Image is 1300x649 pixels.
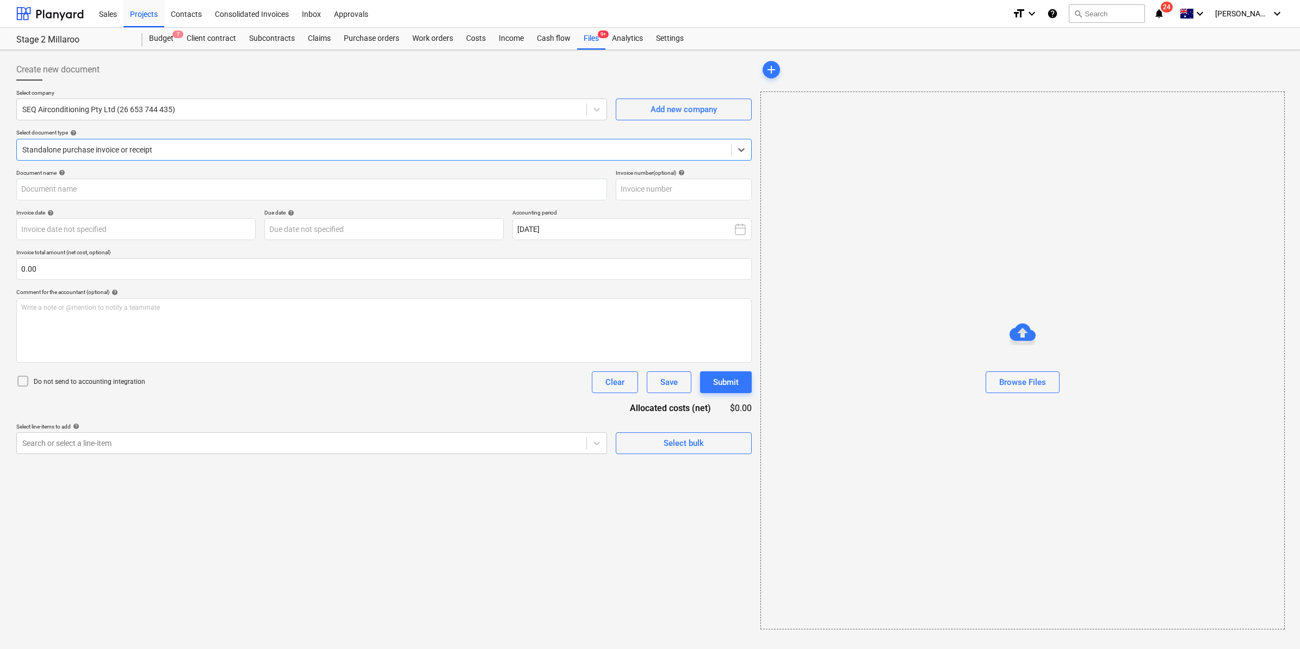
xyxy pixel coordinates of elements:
[765,63,778,76] span: add
[16,169,607,176] div: Document name
[760,91,1285,629] div: Browse Files
[16,258,752,280] input: Invoice total amount (net cost, optional)
[728,402,752,414] div: $0.00
[492,28,530,50] a: Income
[512,209,752,218] p: Accounting period
[530,28,577,50] a: Cash flow
[1069,4,1145,23] button: Search
[1271,7,1284,20] i: keyboard_arrow_down
[143,28,180,50] div: Budget
[616,432,752,454] button: Select bulk
[700,371,752,393] button: Submit
[986,371,1060,393] button: Browse Files
[460,28,492,50] a: Costs
[337,28,406,50] a: Purchase orders
[16,63,100,76] span: Create new document
[1161,2,1173,13] span: 24
[592,371,638,393] button: Clear
[1074,9,1082,18] span: search
[1047,7,1058,20] i: Knowledge base
[512,218,752,240] button: [DATE]
[264,209,504,216] div: Due date
[605,28,649,50] a: Analytics
[286,210,294,216] span: help
[577,28,605,50] a: Files9+
[1154,7,1165,20] i: notifications
[1025,7,1038,20] i: keyboard_arrow_down
[605,375,624,389] div: Clear
[649,28,690,50] a: Settings
[45,210,54,216] span: help
[999,375,1046,389] div: Browse Files
[616,169,752,176] div: Invoice number (optional)
[16,89,607,99] p: Select company
[16,289,752,296] div: Comment for the accountant (optional)
[577,28,605,50] div: Files
[143,28,180,50] a: Budget7
[16,129,752,136] div: Select document type
[16,179,607,200] input: Document name
[616,99,752,120] button: Add new company
[1193,7,1206,20] i: keyboard_arrow_down
[71,423,79,430] span: help
[713,375,739,389] div: Submit
[16,423,607,430] div: Select line-items to add
[610,402,728,414] div: Allocated costs (net)
[16,34,129,46] div: Stage 2 Millaroo
[301,28,337,50] a: Claims
[651,102,717,117] div: Add new company
[16,209,256,216] div: Invoice date
[676,169,685,176] span: help
[616,179,752,200] input: Invoice number
[406,28,460,50] a: Work orders
[16,249,752,258] p: Invoice total amount (net cost, optional)
[180,28,243,50] a: Client contract
[68,130,77,136] span: help
[264,218,504,240] input: Due date not specified
[647,371,691,393] button: Save
[34,377,145,387] p: Do not send to accounting integration
[243,28,301,50] a: Subcontracts
[1012,7,1025,20] i: format_size
[109,289,118,296] span: help
[598,30,609,38] span: 9+
[1215,9,1270,18] span: [PERSON_NAME]
[172,30,183,38] span: 7
[660,375,678,389] div: Save
[664,436,704,450] div: Select bulk
[57,169,65,176] span: help
[16,218,256,240] input: Invoice date not specified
